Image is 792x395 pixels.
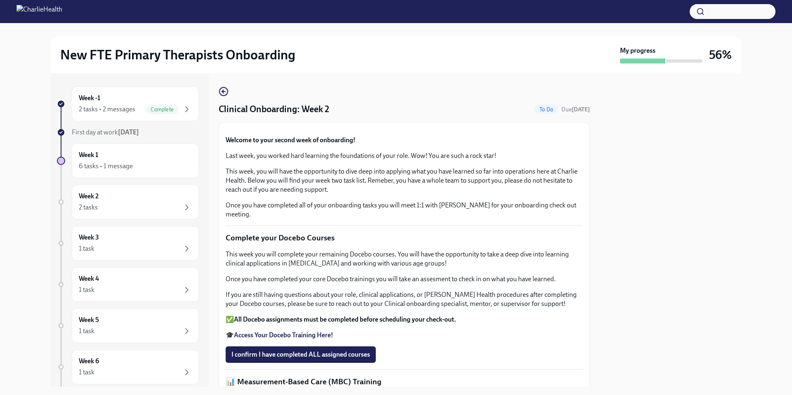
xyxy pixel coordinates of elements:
[572,106,590,113] strong: [DATE]
[79,150,98,160] h6: Week 1
[620,46,655,55] strong: My progress
[226,290,583,308] p: If you are still having questions about your role, clinical applications, or [PERSON_NAME] Health...
[226,151,583,160] p: Last week, you worked hard learning the foundations of your role. Wow! You are such a rock star!
[57,128,199,137] a: First day at work[DATE]
[57,350,199,384] a: Week 61 task
[118,128,139,136] strong: [DATE]
[57,143,199,178] a: Week 16 tasks • 1 message
[234,315,456,323] strong: All Docebo assignments must be completed before scheduling your check-out.
[226,346,376,363] button: I confirm I have completed ALL assigned courses
[57,87,199,121] a: Week -12 tasks • 2 messagesComplete
[226,136,356,144] strong: Welcome to your second week of onboarding!
[226,250,583,268] p: This week you will complete your remaining Docebo courses. You will have the opportunity to take ...
[79,315,99,324] h6: Week 5
[57,308,199,343] a: Week 51 task
[226,233,583,243] p: Complete your Docebo Courses
[226,275,583,284] p: Once you have completed your core Docebo trainings you will take an assesment to check in on what...
[79,244,94,253] div: 1 task
[226,315,583,324] p: ✅
[226,376,583,387] p: 📊 Measurement-Based Care (MBC) Training
[226,331,583,340] p: 🎓
[79,274,99,283] h6: Week 4
[57,226,199,261] a: Week 31 task
[79,203,98,212] div: 2 tasks
[219,103,329,115] h4: Clinical Onboarding: Week 2
[79,192,99,201] h6: Week 2
[79,368,94,377] div: 1 task
[79,233,99,242] h6: Week 3
[226,167,583,194] p: This week, you will have the opportunity to dive deep into applying what you have learned so far ...
[79,285,94,294] div: 1 task
[79,327,94,336] div: 1 task
[146,106,179,113] span: Complete
[57,185,199,219] a: Week 22 tasks
[79,105,135,114] div: 2 tasks • 2 messages
[231,350,370,359] span: I confirm I have completed ALL assigned courses
[79,94,100,103] h6: Week -1
[226,201,583,219] p: Once you have completed all of your onboarding tasks you will meet 1:1 with [PERSON_NAME] for you...
[234,331,333,339] a: Access Your Docebo Training Here!
[72,128,139,136] span: First day at work
[57,267,199,302] a: Week 41 task
[561,106,590,113] span: Due
[561,106,590,113] span: September 27th, 2025 10:00
[709,47,732,62] h3: 56%
[60,47,295,63] h2: New FTE Primary Therapists Onboarding
[16,5,62,18] img: CharlieHealth
[535,106,558,113] span: To Do
[79,162,133,171] div: 6 tasks • 1 message
[79,357,99,366] h6: Week 6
